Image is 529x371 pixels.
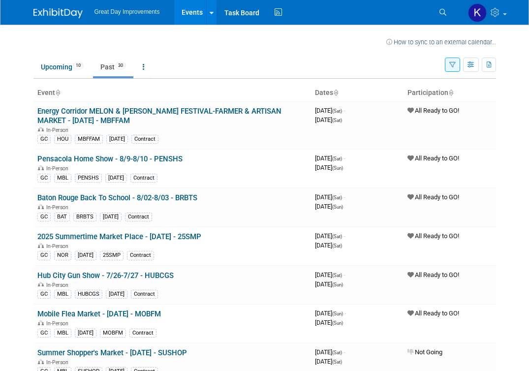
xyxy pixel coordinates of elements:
[332,320,343,326] span: (Sun)
[343,348,345,356] span: -
[332,108,342,114] span: (Sat)
[131,290,158,299] div: Contract
[75,174,102,183] div: PENSHS
[315,348,345,356] span: [DATE]
[332,359,342,365] span: (Sat)
[315,232,345,240] span: [DATE]
[100,213,122,221] div: [DATE]
[315,309,346,317] span: [DATE]
[343,271,345,278] span: -
[407,155,459,162] span: All Ready to GO!
[125,213,152,221] div: Contract
[73,62,84,69] span: 10
[448,89,453,96] a: Sort by Participation Type
[37,155,183,163] a: Pensacola Home Show - 8/9-8/10 - PENSHS
[106,135,128,144] div: [DATE]
[105,174,127,183] div: [DATE]
[54,251,71,260] div: NOR
[46,165,71,172] span: In-Person
[332,156,342,161] span: (Sat)
[73,213,96,221] div: BRBTS
[75,290,102,299] div: HUBCGS
[407,271,459,278] span: All Ready to GO!
[100,251,124,260] div: 25SMP
[46,359,71,366] span: In-Person
[55,89,60,96] a: Sort by Event Name
[38,320,44,325] img: In-Person Event
[315,242,342,249] span: [DATE]
[333,89,338,96] a: Sort by Start Date
[46,127,71,133] span: In-Person
[75,329,96,338] div: [DATE]
[127,251,154,260] div: Contract
[332,204,343,210] span: (Sun)
[332,311,343,316] span: (Sun)
[38,127,44,132] img: In-Person Event
[37,107,281,125] a: Energy Corridor MELON & [PERSON_NAME] FESTIVAL-FARMER & ARTISAN MARKET - [DATE] - MBFFAM
[37,329,51,338] div: GC
[93,58,133,76] a: Past30
[332,165,343,171] span: (Sun)
[37,251,51,260] div: GC
[315,319,343,326] span: [DATE]
[38,243,44,248] img: In-Person Event
[46,320,71,327] span: In-Person
[38,165,44,170] img: In-Person Event
[332,350,342,355] span: (Sat)
[33,58,91,76] a: Upcoming10
[407,348,442,356] span: Not Going
[129,329,156,338] div: Contract
[315,155,345,162] span: [DATE]
[315,271,345,278] span: [DATE]
[37,213,51,221] div: GC
[37,135,51,144] div: GC
[315,358,342,365] span: [DATE]
[37,271,174,280] a: Hub City Gun Show - 7/26-7/27 - HUBCGS
[131,135,158,144] div: Contract
[404,85,496,101] th: Participation
[38,359,44,364] img: In-Person Event
[343,155,345,162] span: -
[100,329,126,338] div: MOBFM
[343,193,345,201] span: -
[332,243,342,248] span: (Sat)
[94,8,160,15] span: Great Day Improvements
[332,282,343,287] span: (Sun)
[315,116,342,124] span: [DATE]
[332,195,342,200] span: (Sat)
[332,118,342,123] span: (Sat)
[37,348,187,357] a: Summer Shopper's Market - [DATE] - SUSHOP
[37,232,201,241] a: 2025 Summertime Market Place - [DATE] - 25SMP
[37,193,197,202] a: Baton Rouge Back To School - 8/02-8/03 - BRBTS
[54,329,71,338] div: MBL
[315,107,345,114] span: [DATE]
[130,174,157,183] div: Contract
[315,203,343,210] span: [DATE]
[315,193,345,201] span: [DATE]
[75,135,103,144] div: MBFFAM
[37,174,51,183] div: GC
[386,38,496,46] a: How to sync to an external calendar...
[115,62,126,69] span: 30
[332,273,342,278] span: (Sat)
[407,232,459,240] span: All Ready to GO!
[46,282,71,288] span: In-Person
[315,280,343,288] span: [DATE]
[46,243,71,249] span: In-Person
[54,290,71,299] div: MBL
[343,107,345,114] span: -
[54,174,71,183] div: MBL
[46,204,71,211] span: In-Person
[332,234,342,239] span: (Sat)
[407,107,459,114] span: All Ready to GO!
[344,309,346,317] span: -
[343,232,345,240] span: -
[75,251,96,260] div: [DATE]
[38,282,44,287] img: In-Person Event
[33,85,311,101] th: Event
[311,85,404,101] th: Dates
[54,213,70,221] div: BAT
[106,290,127,299] div: [DATE]
[315,164,343,171] span: [DATE]
[407,309,459,317] span: All Ready to GO!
